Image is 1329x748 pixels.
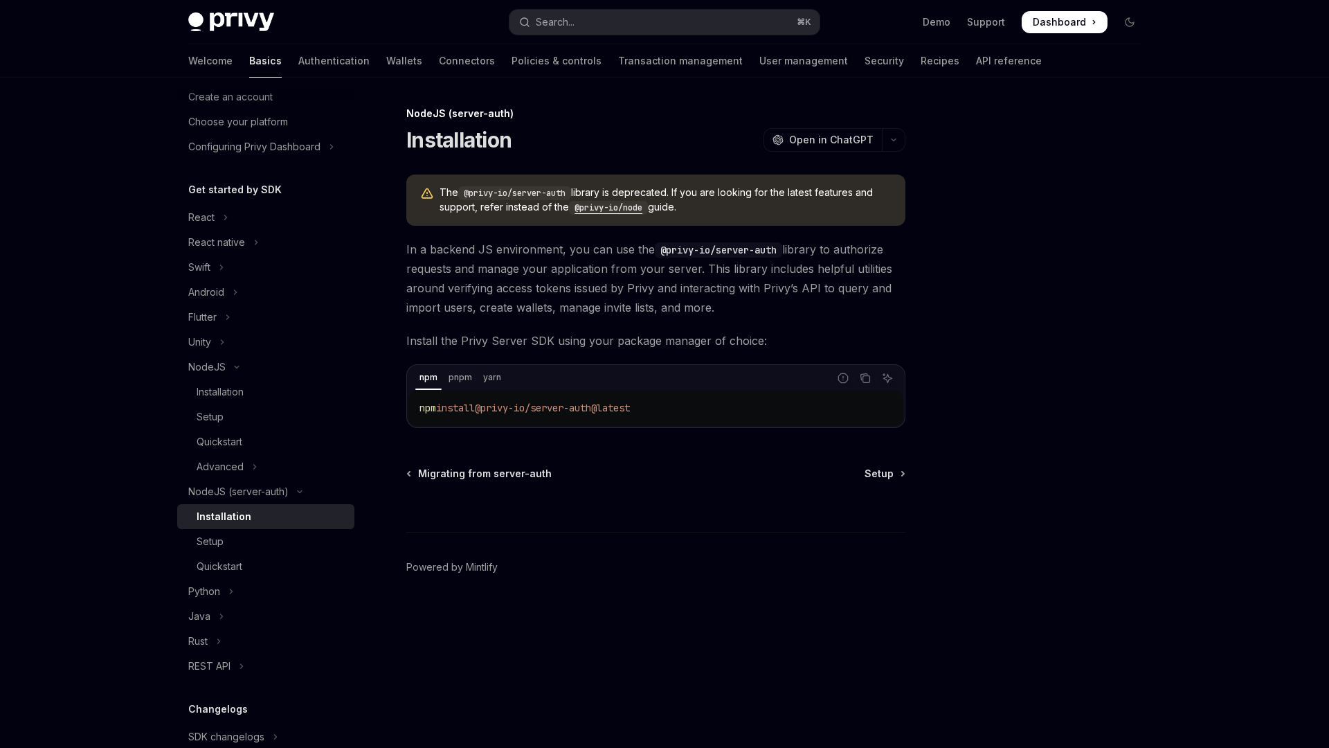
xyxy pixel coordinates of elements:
a: User management [759,44,848,78]
svg: Warning [420,187,434,201]
a: Wallets [386,44,422,78]
a: Demo [923,15,950,29]
div: Quickstart [197,558,242,575]
h5: Get started by SDK [188,181,282,198]
a: Quickstart [177,429,354,454]
button: Toggle Java section [177,604,354,629]
span: ⌘ K [797,17,811,28]
div: Python [188,583,220,600]
div: NodeJS [188,359,226,375]
div: Flutter [188,309,217,326]
a: Installation [177,380,354,404]
button: Toggle Flutter section [177,305,354,330]
span: The library is deprecated. If you are looking for the latest features and support, refer instead ... [440,186,892,215]
a: Welcome [188,44,233,78]
div: Unity [188,334,211,350]
a: Setup [177,529,354,554]
div: SDK changelogs [188,729,264,745]
button: Toggle dark mode [1119,11,1141,33]
h5: Changelogs [188,701,248,718]
button: Toggle REST API section [177,654,354,679]
div: yarn [479,369,505,386]
a: Migrating from server-auth [408,467,552,481]
a: Authentication [298,44,370,78]
div: Setup [197,533,224,550]
button: Open in ChatGPT [763,128,882,152]
img: dark logo [188,12,274,32]
a: Support [967,15,1005,29]
div: React [188,209,215,226]
code: @privy-io/server-auth [655,242,782,258]
button: Toggle Advanced section [177,454,354,479]
a: API reference [976,44,1042,78]
div: Choose your platform [188,114,288,130]
div: Installation [197,508,251,525]
a: Powered by Mintlify [406,560,498,574]
div: REST API [188,658,230,675]
div: pnpm [444,369,476,386]
button: Toggle Unity section [177,330,354,355]
div: npm [415,369,442,386]
a: Setup [177,404,354,429]
span: Install the Privy Server SDK using your package manager of choice: [406,331,905,350]
span: Dashboard [1033,15,1086,29]
span: Migrating from server-auth [418,467,552,481]
div: NodeJS (server-auth) [188,483,289,500]
span: Setup [865,467,894,481]
button: Toggle NodeJS section [177,355,354,380]
code: @privy-io/node [569,201,648,215]
button: Toggle Python section [177,579,354,604]
span: In a backend JS environment, you can use the library to authorize requests and manage your applic... [406,240,905,317]
div: Configuring Privy Dashboard [188,139,320,155]
a: Quickstart [177,554,354,579]
div: Android [188,284,224,301]
a: Recipes [921,44,959,78]
a: Installation [177,504,354,529]
button: Copy the contents from the code block [856,369,874,387]
div: Search... [536,14,575,30]
button: Toggle React native section [177,230,354,255]
span: Open in ChatGPT [789,133,874,147]
a: Setup [865,467,904,481]
a: Security [865,44,904,78]
div: NodeJS (server-auth) [406,107,905,121]
button: Toggle NodeJS (server-auth) section [177,479,354,504]
a: Choose your platform [177,109,354,134]
span: install [436,402,475,414]
a: Basics [249,44,282,78]
span: npm [419,402,436,414]
a: @privy-io/node [569,201,648,213]
a: Policies & controls [512,44,602,78]
a: Dashboard [1022,11,1107,33]
button: Toggle Swift section [177,255,354,280]
a: Transaction management [618,44,743,78]
button: Toggle React section [177,205,354,230]
div: Rust [188,633,208,650]
div: Setup [197,409,224,425]
button: Toggle Android section [177,280,354,305]
button: Open search [509,10,820,35]
div: Quickstart [197,434,242,450]
div: React native [188,234,245,251]
div: Java [188,608,210,625]
button: Report incorrect code [834,369,852,387]
div: Advanced [197,458,244,475]
button: Toggle Configuring Privy Dashboard section [177,134,354,159]
button: Ask AI [878,369,896,387]
a: Connectors [439,44,495,78]
span: @privy-io/server-auth@latest [475,402,630,414]
h1: Installation [406,127,512,152]
div: Swift [188,259,210,276]
button: Toggle Rust section [177,629,354,654]
div: Installation [197,384,244,400]
code: @privy-io/server-auth [458,186,571,200]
